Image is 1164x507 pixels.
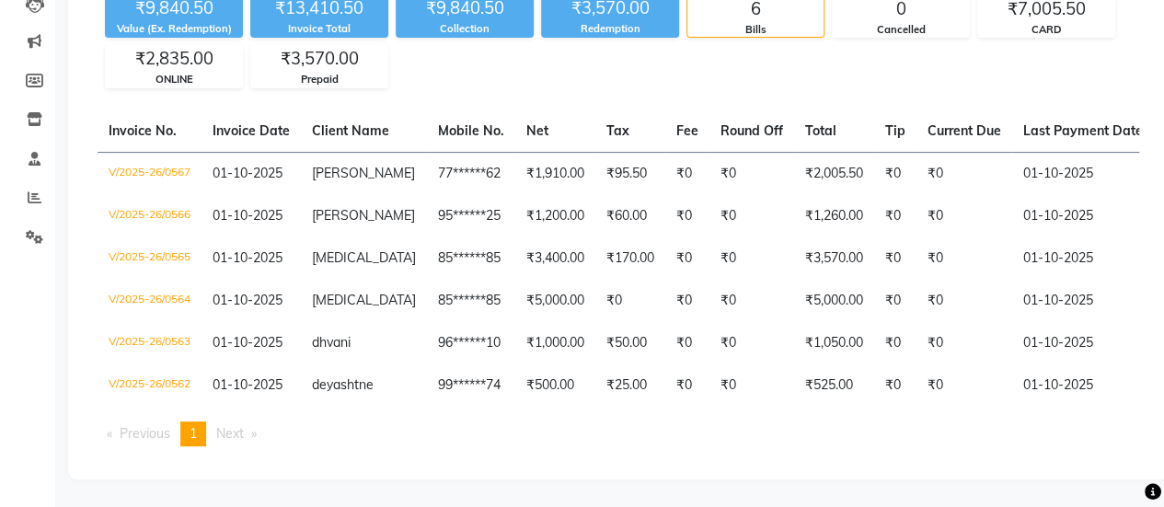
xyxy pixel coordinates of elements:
[216,425,244,442] span: Next
[109,122,177,139] span: Invoice No.
[794,237,874,280] td: ₹3,570.00
[595,237,665,280] td: ₹170.00
[874,280,916,322] td: ₹0
[213,292,282,308] span: 01-10-2025
[1012,237,1154,280] td: 01-10-2025
[916,237,1012,280] td: ₹0
[541,21,679,37] div: Redemption
[98,152,202,195] td: V/2025-26/0567
[120,425,170,442] span: Previous
[794,280,874,322] td: ₹5,000.00
[515,195,595,237] td: ₹1,200.00
[687,22,824,38] div: Bills
[595,195,665,237] td: ₹60.00
[916,152,1012,195] td: ₹0
[874,195,916,237] td: ₹0
[794,364,874,407] td: ₹525.00
[833,22,969,38] div: Cancelled
[312,292,416,308] span: [MEDICAL_DATA]
[515,364,595,407] td: ₹500.00
[1012,364,1154,407] td: 01-10-2025
[978,22,1114,38] div: CARD
[98,322,202,364] td: V/2025-26/0563
[98,237,202,280] td: V/2025-26/0565
[190,425,197,442] span: 1
[665,364,709,407] td: ₹0
[709,322,794,364] td: ₹0
[885,122,905,139] span: Tip
[805,122,836,139] span: Total
[312,376,374,393] span: deyashtne
[665,195,709,237] td: ₹0
[312,207,415,224] span: [PERSON_NAME]
[1023,122,1143,139] span: Last Payment Date
[1012,152,1154,195] td: 01-10-2025
[312,334,351,351] span: dhvani
[312,165,415,181] span: [PERSON_NAME]
[720,122,783,139] span: Round Off
[251,72,387,87] div: Prepaid
[874,364,916,407] td: ₹0
[396,21,534,37] div: Collection
[665,322,709,364] td: ₹0
[606,122,629,139] span: Tax
[1012,195,1154,237] td: 01-10-2025
[213,122,290,139] span: Invoice Date
[213,376,282,393] span: 01-10-2025
[515,280,595,322] td: ₹5,000.00
[250,21,388,37] div: Invoice Total
[709,280,794,322] td: ₹0
[98,364,202,407] td: V/2025-26/0562
[665,280,709,322] td: ₹0
[438,122,504,139] span: Mobile No.
[251,46,387,72] div: ₹3,570.00
[595,322,665,364] td: ₹50.00
[928,122,1001,139] span: Current Due
[595,152,665,195] td: ₹95.50
[106,72,242,87] div: ONLINE
[794,195,874,237] td: ₹1,260.00
[595,364,665,407] td: ₹25.00
[515,322,595,364] td: ₹1,000.00
[709,237,794,280] td: ₹0
[312,249,416,266] span: [MEDICAL_DATA]
[526,122,548,139] span: Net
[98,280,202,322] td: V/2025-26/0564
[794,322,874,364] td: ₹1,050.00
[874,322,916,364] td: ₹0
[874,152,916,195] td: ₹0
[106,46,242,72] div: ₹2,835.00
[665,152,709,195] td: ₹0
[312,122,389,139] span: Client Name
[98,421,1139,446] nav: Pagination
[874,237,916,280] td: ₹0
[916,364,1012,407] td: ₹0
[213,207,282,224] span: 01-10-2025
[794,152,874,195] td: ₹2,005.50
[105,21,243,37] div: Value (Ex. Redemption)
[515,237,595,280] td: ₹3,400.00
[213,165,282,181] span: 01-10-2025
[916,280,1012,322] td: ₹0
[665,237,709,280] td: ₹0
[213,249,282,266] span: 01-10-2025
[515,152,595,195] td: ₹1,910.00
[1012,322,1154,364] td: 01-10-2025
[709,364,794,407] td: ₹0
[709,152,794,195] td: ₹0
[213,334,282,351] span: 01-10-2025
[916,195,1012,237] td: ₹0
[98,195,202,237] td: V/2025-26/0566
[916,322,1012,364] td: ₹0
[1012,280,1154,322] td: 01-10-2025
[676,122,698,139] span: Fee
[709,195,794,237] td: ₹0
[595,280,665,322] td: ₹0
